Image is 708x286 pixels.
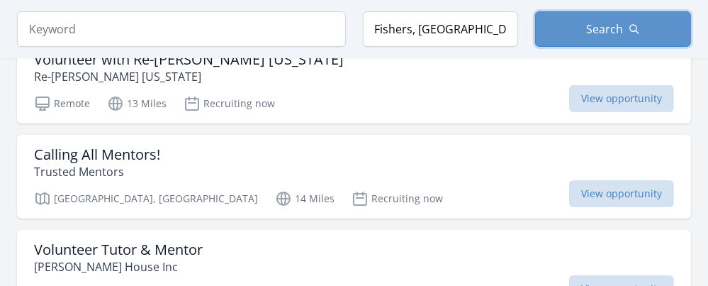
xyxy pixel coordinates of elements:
p: Re-[PERSON_NAME] [US_STATE] [34,68,344,85]
span: View opportunity [569,85,674,112]
button: Search [535,11,691,47]
p: 13 Miles [107,95,167,112]
p: [PERSON_NAME] House Inc [34,258,203,275]
input: Location [363,11,519,47]
h3: Volunteer Tutor & Mentor [34,241,203,258]
h3: Volunteer with Re-[PERSON_NAME] [US_STATE] [34,51,344,68]
span: View opportunity [569,180,674,207]
h3: Calling All Mentors! [34,146,160,163]
p: Recruiting now [352,190,443,207]
a: Calling All Mentors! Trusted Mentors [GEOGRAPHIC_DATA], [GEOGRAPHIC_DATA] 14 Miles Recruiting now... [17,135,691,219]
p: Trusted Mentors [34,163,160,180]
p: Recruiting now [184,95,275,112]
a: Volunteer with Re-[PERSON_NAME] [US_STATE] Re-[PERSON_NAME] [US_STATE] Remote 13 Miles Recruiting... [17,40,691,123]
p: Remote [34,95,90,112]
input: Keyword [17,11,346,47]
p: 14 Miles [275,190,335,207]
span: Search [586,21,623,38]
p: [GEOGRAPHIC_DATA], [GEOGRAPHIC_DATA] [34,190,258,207]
